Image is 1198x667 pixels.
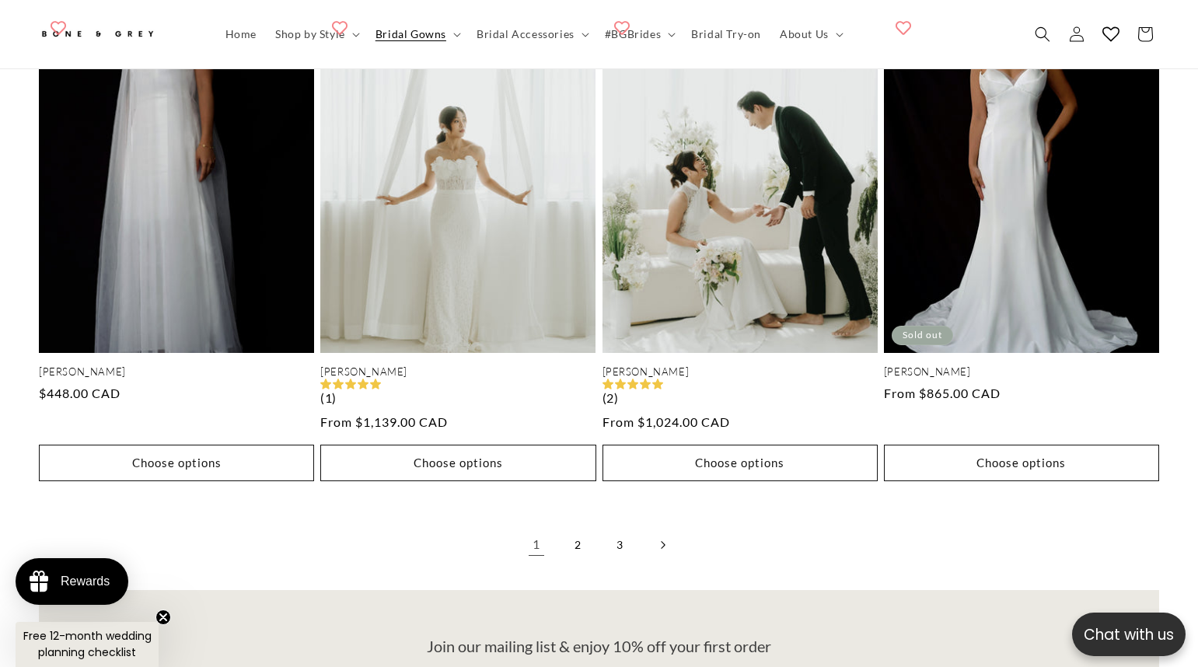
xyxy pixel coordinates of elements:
summary: Shop by Style [266,18,366,51]
a: [PERSON_NAME] [602,365,878,379]
a: Page 3 [603,528,637,562]
p: Chat with us [1072,623,1186,646]
button: Add to wishlist [606,12,637,44]
div: Rewards [61,574,110,588]
span: #BGBrides [605,27,661,41]
span: About Us [780,27,829,41]
span: Home [225,27,257,41]
a: [PERSON_NAME] [39,365,314,379]
a: Bridal Try-on [682,18,770,51]
button: Add to wishlist [888,12,919,44]
div: Free 12-month wedding planning checklistClose teaser [16,622,159,667]
nav: Pagination [39,528,1159,562]
a: Page 1 [519,528,554,562]
summary: Search [1025,17,1060,51]
button: Add to wishlist [324,12,355,44]
summary: #BGBrides [596,18,682,51]
a: Bone and Grey Bridal [33,16,201,53]
button: Choose options [320,445,596,481]
a: Next page [645,528,679,562]
button: Choose options [39,445,314,481]
span: Bridal Accessories [477,27,575,41]
span: Join our mailing list & enjoy 10% off your first order [427,637,771,655]
summary: About Us [770,18,850,51]
a: [PERSON_NAME] [884,365,1159,379]
a: Home [216,18,266,51]
button: Choose options [884,445,1159,481]
summary: Bridal Accessories [467,18,596,51]
button: Open chatbox [1072,613,1186,656]
span: Bridal Try-on [691,27,761,41]
span: Shop by Style [275,27,345,41]
img: Bone and Grey Bridal [39,22,155,47]
span: Bridal Gowns [375,27,446,41]
a: Page 2 [561,528,596,562]
button: Choose options [602,445,878,481]
span: Free 12-month wedding planning checklist [23,628,152,660]
summary: Bridal Gowns [366,18,467,51]
button: Close teaser [155,609,171,625]
button: Add to wishlist [43,12,74,44]
a: [PERSON_NAME] [320,365,596,379]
